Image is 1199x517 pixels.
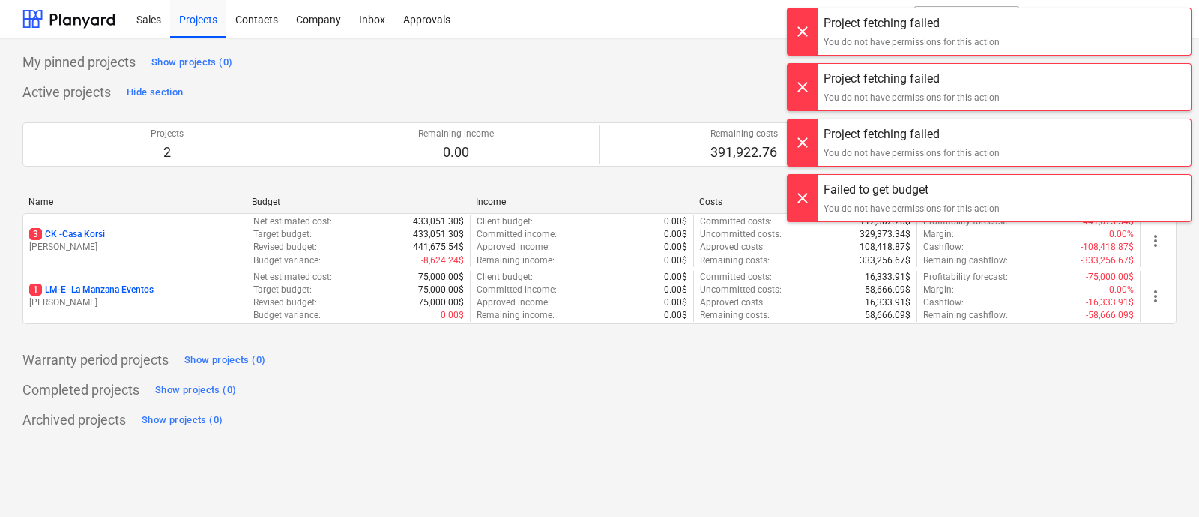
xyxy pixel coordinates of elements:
[664,271,687,284] p: 0.00$
[824,202,1000,215] div: You do not have permissions for this action
[664,215,687,228] p: 0.00$
[253,241,317,254] p: Revised budget :
[22,351,169,369] p: Warranty period projects
[476,197,687,207] div: Income
[1147,287,1165,305] span: more_vert
[923,271,1008,284] p: Profitability forecast :
[664,254,687,267] p: 0.00$
[151,143,184,161] p: 2
[923,228,954,241] p: Margin :
[253,271,332,284] p: Net estimated cost :
[253,215,332,228] p: Net estimated cost :
[700,215,772,228] p: Committed costs :
[923,296,964,309] p: Cashflow :
[28,197,240,207] div: Name
[151,54,232,71] div: Show projects (0)
[418,143,494,161] p: 0.00
[664,241,687,254] p: 0.00$
[22,411,126,429] p: Archived projects
[418,128,494,140] p: Remaining income
[1109,284,1134,296] p: 0.00%
[824,14,1000,32] div: Project fetching failed
[1086,309,1134,322] p: -58,666.09$
[29,284,241,309] div: 1LM-E -La Manzana Eventos[PERSON_NAME]
[477,241,550,254] p: Approved income :
[710,128,778,140] p: Remaining costs
[148,50,236,74] button: Show projects (0)
[1109,228,1134,241] p: 0.00%
[865,296,910,309] p: 16,333.91$
[477,284,557,296] p: Committed income :
[418,284,464,296] p: 75,000.00$
[1086,271,1134,284] p: -75,000.00$
[29,228,105,241] p: CK - Casa Korsi
[477,254,555,267] p: Remaining income :
[253,228,312,241] p: Target budget :
[413,228,464,241] p: 433,051.30$
[477,271,533,284] p: Client budget :
[441,309,464,322] p: 0.00$
[1147,232,1165,250] span: more_vert
[413,241,464,254] p: 441,675.54$
[184,352,265,369] div: Show projects (0)
[29,296,241,309] p: [PERSON_NAME]
[664,296,687,309] p: 0.00$
[29,228,241,254] div: 3CK -Casa Korsi[PERSON_NAME]
[923,254,1008,267] p: Remaining cashflow :
[700,284,782,296] p: Uncommitted costs :
[253,296,317,309] p: Revised budget :
[865,284,910,296] p: 58,666.09$
[700,309,770,322] p: Remaining costs :
[700,241,765,254] p: Approved costs :
[664,309,687,322] p: 0.00$
[923,309,1008,322] p: Remaining cashflow :
[860,228,910,241] p: 329,373.34$
[418,296,464,309] p: 75,000.00$
[923,241,964,254] p: Cashflow :
[29,284,154,296] p: LM-E - La Manzana Eventos
[860,254,910,267] p: 333,256.67$
[253,309,321,322] p: Budget variance :
[710,143,778,161] p: 391,922.76
[824,181,1000,199] div: Failed to get budget
[29,284,42,296] span: 1
[664,284,687,296] p: 0.00$
[824,70,1000,88] div: Project fetching failed
[413,215,464,228] p: 433,051.30$
[824,91,1000,104] div: You do not have permissions for this action
[477,215,533,228] p: Client budget :
[29,228,42,240] span: 3
[1124,445,1199,517] iframe: Chat Widget
[142,412,223,429] div: Show projects (0)
[1081,254,1134,267] p: -333,256.67$
[22,53,136,71] p: My pinned projects
[252,197,463,207] div: Budget
[477,296,550,309] p: Approved income :
[1081,241,1134,254] p: -108,418.87$
[700,271,772,284] p: Committed costs :
[421,254,464,267] p: -8,624.24$
[664,228,687,241] p: 0.00$
[1124,445,1199,517] div: Widget de chat
[151,378,240,402] button: Show projects (0)
[477,309,555,322] p: Remaining income :
[824,146,1000,160] div: You do not have permissions for this action
[1086,296,1134,309] p: -16,333.91$
[138,408,226,432] button: Show projects (0)
[700,228,782,241] p: Uncommitted costs :
[127,84,183,101] div: Hide section
[865,271,910,284] p: 16,333.91$
[29,241,241,254] p: [PERSON_NAME]
[151,128,184,140] p: Projects
[253,254,321,267] p: Budget variance :
[22,83,111,101] p: Active projects
[923,284,954,296] p: Margin :
[860,241,910,254] p: 108,418.87$
[865,309,910,322] p: 58,666.09$
[181,348,269,372] button: Show projects (0)
[477,228,557,241] p: Committed income :
[824,125,1000,143] div: Project fetching failed
[22,381,139,399] p: Completed projects
[700,254,770,267] p: Remaining costs :
[123,80,187,104] button: Hide section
